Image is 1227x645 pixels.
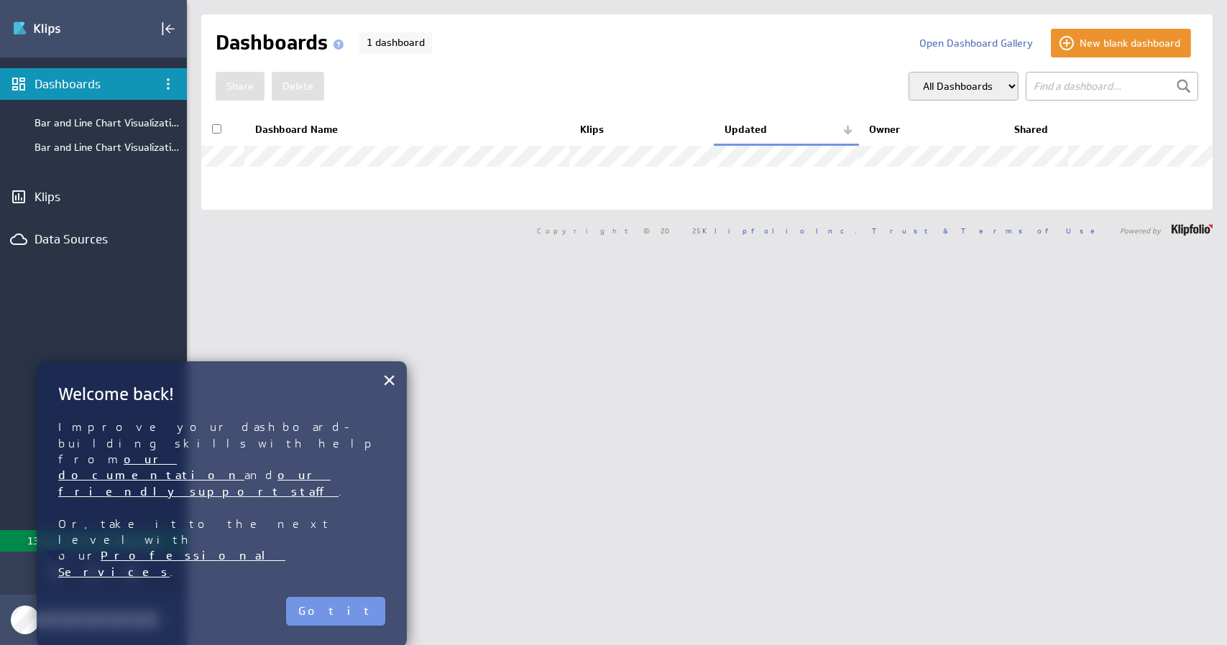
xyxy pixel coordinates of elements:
[35,116,180,129] div: Bar and Line Chart Visualizations
[359,32,432,54] p: 1 dashboard
[286,597,385,626] button: Got it
[537,227,857,234] span: Copyright © 2025
[35,141,180,154] div: Bar and Line Chart Visualizations
[1172,224,1213,236] img: logo-footer.png
[35,231,152,247] div: Data Sources
[58,549,285,578] a: Professional Services
[1026,72,1198,101] input: Find a dashboard...
[28,534,118,549] p: 13 days left in trial.
[156,72,180,96] div: Dashboard menu
[1051,29,1191,57] button: New blank dashboard
[216,29,349,57] h1: Dashboards
[569,115,714,145] th: Klips
[272,72,324,101] button: Delete
[58,468,339,498] a: our friendly support staff
[58,453,244,482] a: our documentation
[58,517,341,563] span: Or, take it to the next level with our
[12,17,113,40] img: Klipfolio klips logo
[216,72,265,101] button: Share
[339,485,350,498] span: .
[244,115,569,145] th: Dashboard Name
[58,420,388,466] span: Improve your dashboard-building skills with help from
[1120,227,1161,234] span: Powered by
[156,17,180,41] div: Collapse
[714,115,858,145] th: Updated
[872,226,1105,236] a: Trust & Terms of Use
[244,468,277,482] span: and
[170,565,181,579] span: .
[35,189,152,205] div: Klips
[35,76,152,92] div: Dashboards
[12,17,113,40] div: Go to Dashboards
[382,366,396,394] button: Close
[859,115,1003,145] th: Owner
[909,29,1044,57] button: Open Dashboard Gallery
[702,226,857,236] a: Klipfolio Inc.
[1003,115,1068,145] th: Shared
[58,383,385,405] h2: Welcome back!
